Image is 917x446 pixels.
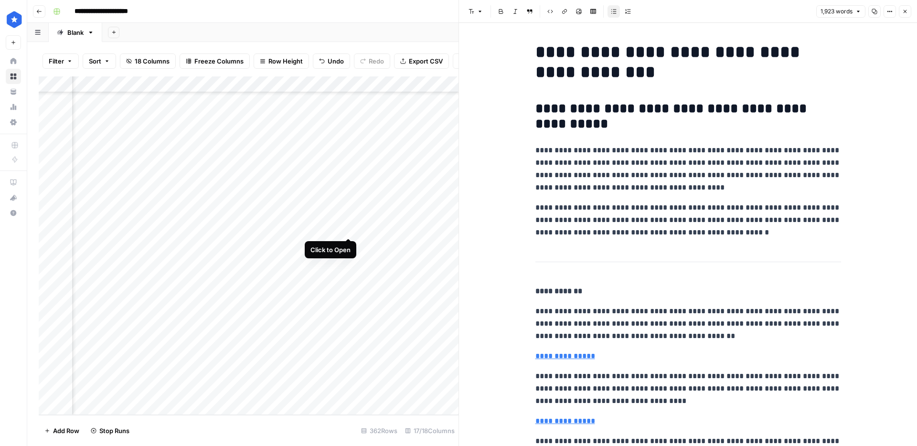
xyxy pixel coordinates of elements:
[6,99,21,115] a: Usage
[357,423,401,438] div: 362 Rows
[120,53,176,69] button: 18 Columns
[67,28,84,37] div: Blank
[49,23,102,42] a: Blank
[89,56,101,66] span: Sort
[6,190,21,205] button: What's new?
[6,175,21,190] a: AirOps Academy
[254,53,309,69] button: Row Height
[816,5,865,18] button: 1,923 words
[310,245,351,255] div: Click to Open
[401,423,458,438] div: 17/18 Columns
[6,115,21,130] a: Settings
[369,56,384,66] span: Redo
[313,53,350,69] button: Undo
[6,84,21,99] a: Your Data
[6,205,21,221] button: Help + Support
[268,56,303,66] span: Row Height
[194,56,244,66] span: Freeze Columns
[328,56,344,66] span: Undo
[180,53,250,69] button: Freeze Columns
[6,11,23,28] img: ConsumerAffairs Logo
[99,426,129,435] span: Stop Runs
[821,7,853,16] span: 1,923 words
[6,53,21,69] a: Home
[53,426,79,435] span: Add Row
[39,423,85,438] button: Add Row
[6,8,21,32] button: Workspace: ConsumerAffairs
[6,191,21,205] div: What's new?
[394,53,449,69] button: Export CSV
[49,56,64,66] span: Filter
[135,56,170,66] span: 18 Columns
[85,423,135,438] button: Stop Runs
[6,69,21,84] a: Browse
[83,53,116,69] button: Sort
[43,53,79,69] button: Filter
[354,53,390,69] button: Redo
[409,56,443,66] span: Export CSV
